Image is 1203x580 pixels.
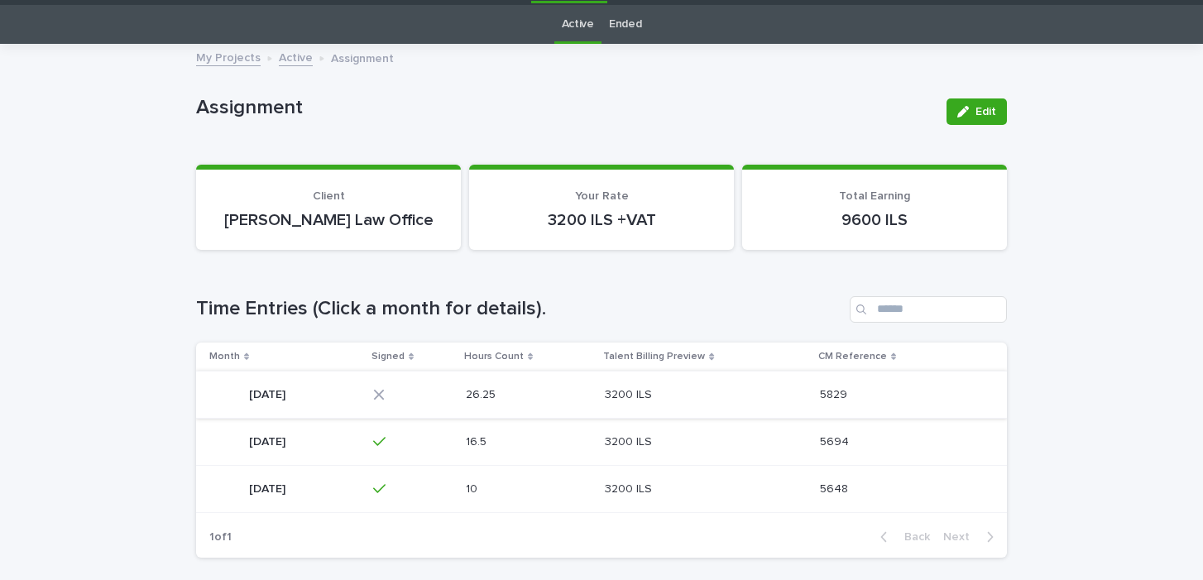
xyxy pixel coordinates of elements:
[196,47,261,66] a: My Projects
[466,385,499,402] p: 26.25
[605,479,655,496] p: 3200 ILS
[818,348,887,366] p: CM Reference
[943,531,980,543] span: Next
[249,385,289,402] p: [DATE]
[839,190,910,202] span: Total Earning
[196,465,1007,512] tr: [DATE][DATE] 1010 3200 ILS3200 ILS 56485648
[196,297,843,321] h1: Time Entries (Click a month for details).
[937,530,1007,544] button: Next
[371,348,405,366] p: Signed
[464,348,524,366] p: Hours Count
[249,479,289,496] p: [DATE]
[575,190,629,202] span: Your Rate
[867,530,937,544] button: Back
[216,210,441,230] p: [PERSON_NAME] Law Office
[605,432,655,449] p: 3200 ILS
[894,531,930,543] span: Back
[605,385,655,402] p: 3200 ILS
[820,432,852,449] p: 5694
[466,432,490,449] p: 16.5
[603,348,705,366] p: Talent Billing Preview
[489,210,714,230] p: 3200 ILS +VAT
[196,517,245,558] p: 1 of 1
[466,479,481,496] p: 10
[279,47,313,66] a: Active
[331,48,394,66] p: Assignment
[196,96,933,120] p: Assignment
[609,5,641,44] a: Ended
[820,385,851,402] p: 5829
[209,348,240,366] p: Month
[975,106,996,117] span: Edit
[947,98,1007,125] button: Edit
[249,432,289,449] p: [DATE]
[313,190,345,202] span: Client
[196,371,1007,418] tr: [DATE][DATE] 26.2526.25 3200 ILS3200 ILS 58295829
[820,479,851,496] p: 5648
[850,296,1007,323] input: Search
[762,210,987,230] p: 9600 ILS
[196,418,1007,465] tr: [DATE][DATE] 16.516.5 3200 ILS3200 ILS 56945694
[562,5,594,44] a: Active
